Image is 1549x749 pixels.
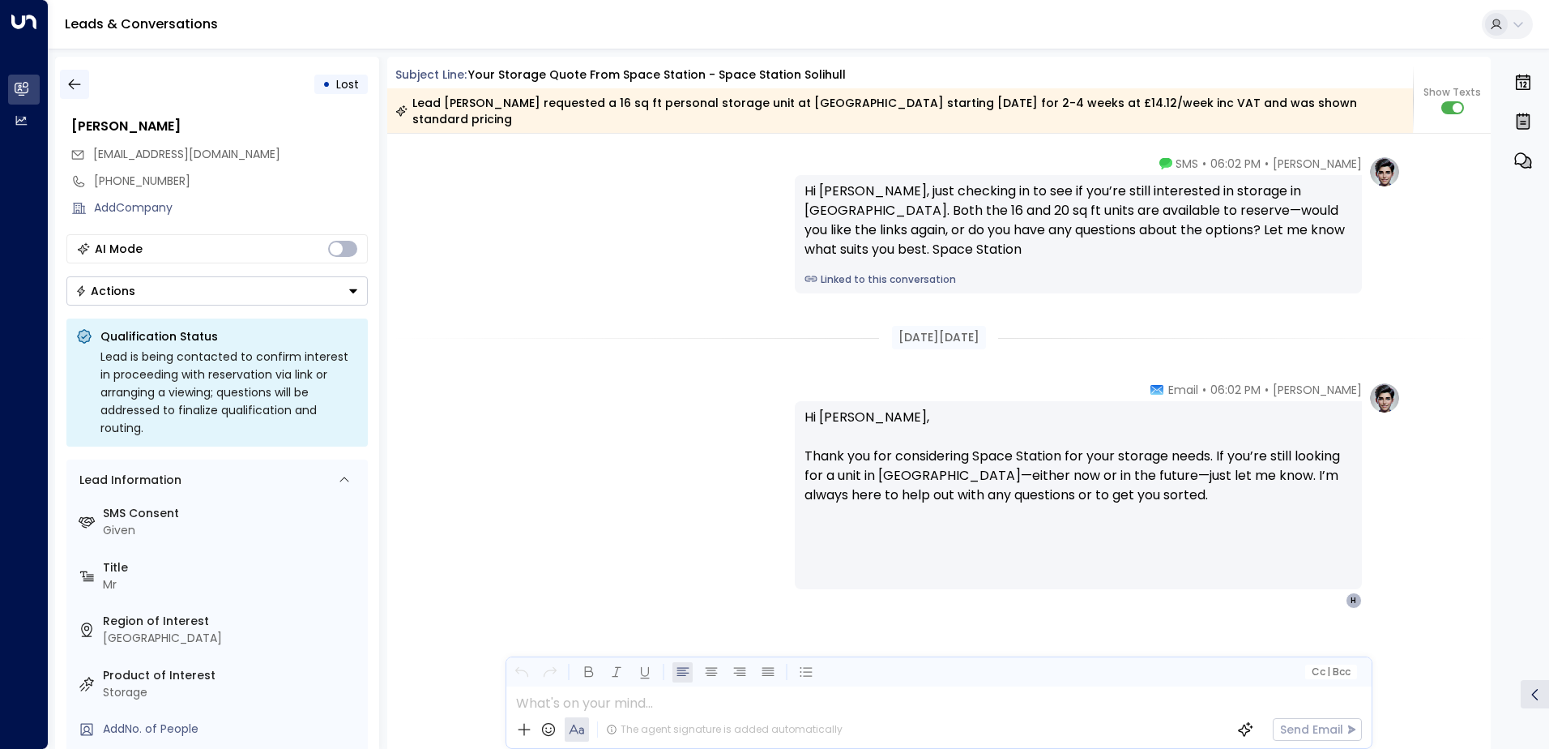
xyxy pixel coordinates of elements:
div: Lead [PERSON_NAME] requested a 16 sq ft personal storage unit at [GEOGRAPHIC_DATA] starting [DATE... [395,95,1404,127]
a: Leads & Conversations [65,15,218,33]
p: Hi [PERSON_NAME], Thank you for considering Space Station for your storage needs. If you’re still... [804,408,1352,524]
button: Redo [540,662,560,683]
button: Undo [511,662,531,683]
div: Given [103,522,361,539]
div: Lead is being contacted to confirm interest in proceeding with reservation via link or arranging ... [100,348,358,437]
div: Hi [PERSON_NAME], just checking in to see if you’re still interested in storage in [GEOGRAPHIC_DA... [804,182,1352,259]
button: Cc|Bcc [1304,665,1356,680]
span: hatton1992@hotmail.co.uk [93,146,280,163]
label: SMS Consent [103,505,361,522]
span: Email [1168,382,1198,398]
a: Linked to this conversation [804,272,1352,287]
div: AI Mode [95,241,143,257]
span: • [1265,156,1269,172]
div: The agent signature is added automatically [606,722,843,737]
span: [PERSON_NAME] [1273,382,1362,398]
span: • [1202,156,1206,172]
div: [DATE][DATE] [892,326,986,349]
div: Mr [103,576,361,593]
div: Actions [75,284,135,298]
div: H [1346,593,1362,609]
img: profile-logo.png [1368,156,1401,188]
div: • [322,70,331,99]
span: Cc Bcc [1311,666,1350,678]
span: [PERSON_NAME] [1273,156,1362,172]
span: Subject Line: [395,66,467,83]
span: [EMAIL_ADDRESS][DOMAIN_NAME] [93,146,280,162]
div: AddCompany [94,199,368,216]
div: Button group with a nested menu [66,276,368,306]
span: Lost [336,76,359,92]
div: Lead Information [74,472,181,489]
span: Show Texts [1423,85,1481,100]
div: Storage [103,684,361,701]
div: [GEOGRAPHIC_DATA] [103,630,361,647]
span: • [1202,382,1206,398]
label: Title [103,559,361,576]
div: [PERSON_NAME] [71,117,368,136]
label: Region of Interest [103,613,361,630]
label: Product of Interest [103,667,361,684]
button: Actions [66,276,368,306]
span: 06:02 PM [1210,156,1261,172]
div: Your storage quote from Space Station - Space Station Solihull [468,66,846,83]
span: | [1327,666,1330,678]
div: AddNo. of People [103,721,361,738]
span: SMS [1176,156,1198,172]
span: 06:02 PM [1210,382,1261,398]
span: • [1265,382,1269,398]
img: profile-logo.png [1368,382,1401,414]
p: Qualification Status [100,328,358,345]
div: [PHONE_NUMBER] [94,173,368,190]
